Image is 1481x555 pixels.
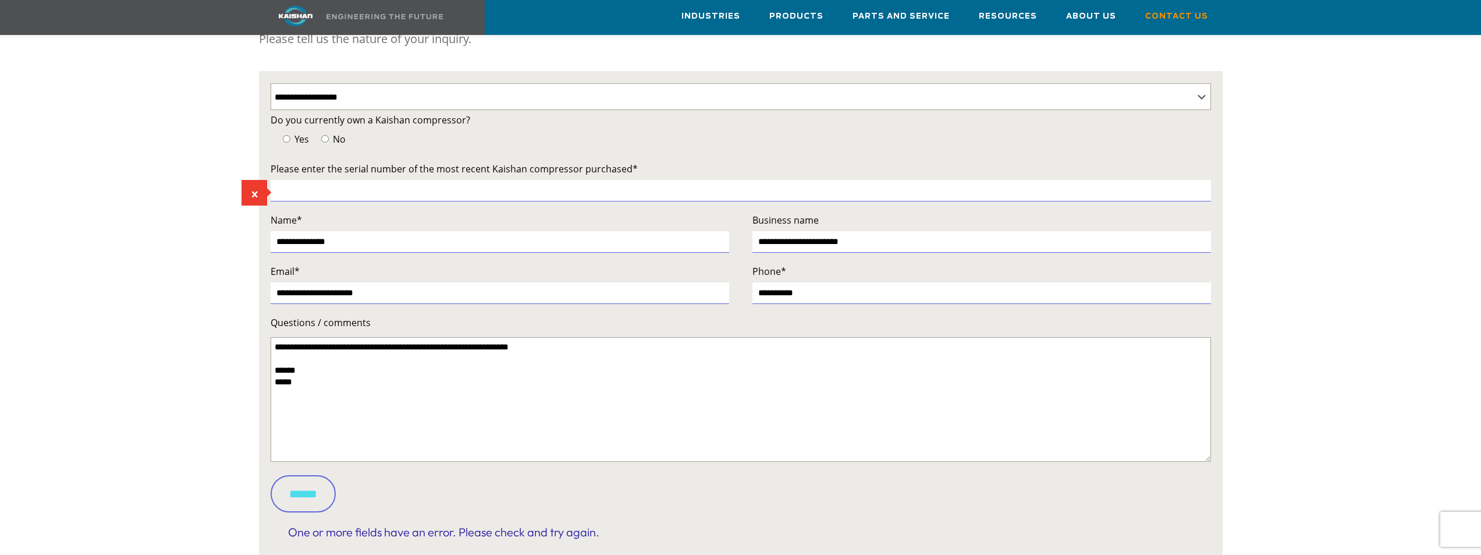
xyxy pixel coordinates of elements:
[1145,1,1208,32] a: Contact Us
[321,135,329,143] input: No
[276,521,1205,543] div: One or more fields have an error. Please check and try again.
[681,10,740,23] span: Industries
[979,1,1037,32] a: Resources
[1066,1,1116,32] a: About Us
[769,1,823,32] a: Products
[292,133,309,146] span: Yes
[241,180,267,206] span: The field is required.
[271,263,729,280] label: Email*
[752,263,1211,280] label: Phone*
[271,212,729,228] label: Name*
[979,10,1037,23] span: Resources
[252,6,339,26] img: kaishan logo
[1145,10,1208,23] span: Contact Us
[283,135,290,143] input: Yes
[259,27,1223,51] p: Please tell us the nature of your inquiry.
[681,1,740,32] a: Industries
[1066,10,1116,23] span: About Us
[853,10,950,23] span: Parts and Service
[853,1,950,32] a: Parts and Service
[769,10,823,23] span: Products
[331,133,346,146] span: No
[271,161,1211,177] label: Please enter the serial number of the most recent Kaishan compressor purchased*
[271,112,1211,128] label: Do you currently own a Kaishan compressor?
[326,14,443,19] img: Engineering the future
[271,112,1211,543] form: Contact form
[752,212,1211,228] label: Business name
